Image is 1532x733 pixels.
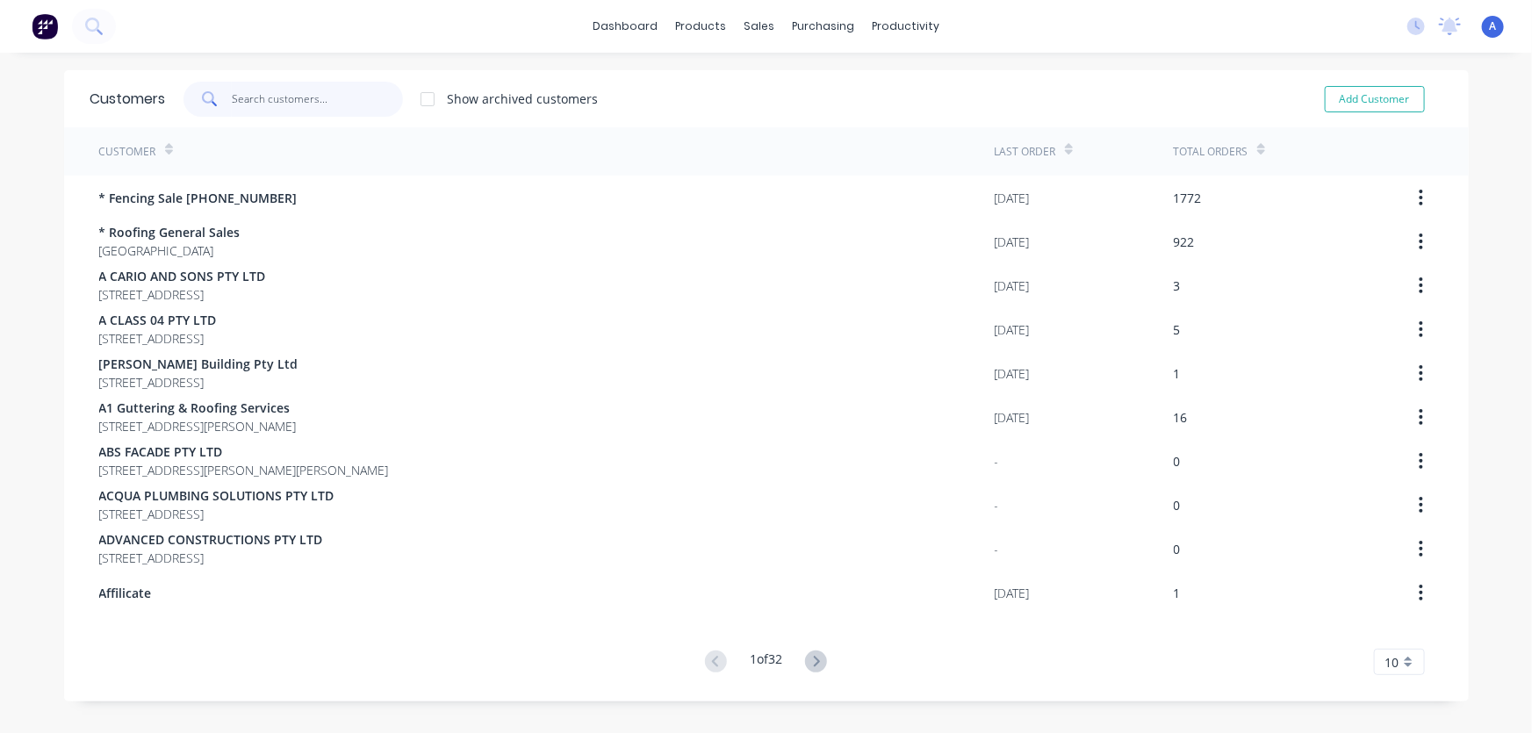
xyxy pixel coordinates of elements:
div: Last Order [995,144,1056,160]
div: [DATE] [995,408,1030,427]
span: A CLASS 04 PTY LTD [99,311,217,329]
span: ACQUA PLUMBING SOLUTIONS PTY LTD [99,486,334,505]
span: [GEOGRAPHIC_DATA] [99,241,241,260]
div: products [666,13,735,40]
a: dashboard [584,13,666,40]
img: Factory [32,13,58,40]
span: * Fencing Sale [PHONE_NUMBER] [99,189,298,207]
div: 0 [1174,496,1181,514]
div: 1772 [1174,189,1202,207]
div: Customer [99,144,156,160]
span: ADVANCED CONSTRUCTIONS PTY LTD [99,530,323,549]
div: purchasing [783,13,863,40]
div: 3 [1174,277,1181,295]
div: - [995,452,999,471]
div: Show archived customers [448,90,599,108]
div: sales [735,13,783,40]
div: 0 [1174,452,1181,471]
span: [STREET_ADDRESS] [99,285,266,304]
div: [DATE] [995,364,1030,383]
div: productivity [863,13,948,40]
span: 10 [1385,653,1399,672]
span: [STREET_ADDRESS] [99,373,298,392]
div: - [995,496,999,514]
div: 922 [1174,233,1195,251]
div: Customers [90,89,166,110]
div: Total Orders [1174,144,1248,160]
div: [DATE] [995,233,1030,251]
span: [STREET_ADDRESS] [99,505,334,523]
div: 1 [1174,584,1181,602]
span: * Roofing General Sales [99,223,241,241]
div: 5 [1174,320,1181,339]
div: 1 of 32 [750,650,782,675]
span: [STREET_ADDRESS][PERSON_NAME] [99,417,297,435]
div: [DATE] [995,189,1030,207]
span: A CARIO AND SONS PTY LTD [99,267,266,285]
span: Affilicate [99,584,152,602]
div: [DATE] [995,277,1030,295]
button: Add Customer [1325,86,1425,112]
span: [PERSON_NAME] Building Pty Ltd [99,355,298,373]
div: 0 [1174,540,1181,558]
div: 16 [1174,408,1188,427]
span: A1 Guttering & Roofing Services [99,399,297,417]
div: [DATE] [995,320,1030,339]
div: 1 [1174,364,1181,383]
span: ABS FACADE PTY LTD [99,442,389,461]
div: - [995,540,999,558]
input: Search customers... [232,82,403,117]
span: [STREET_ADDRESS] [99,329,217,348]
span: A [1490,18,1497,34]
span: [STREET_ADDRESS][PERSON_NAME][PERSON_NAME] [99,461,389,479]
span: [STREET_ADDRESS] [99,549,323,567]
div: [DATE] [995,584,1030,602]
